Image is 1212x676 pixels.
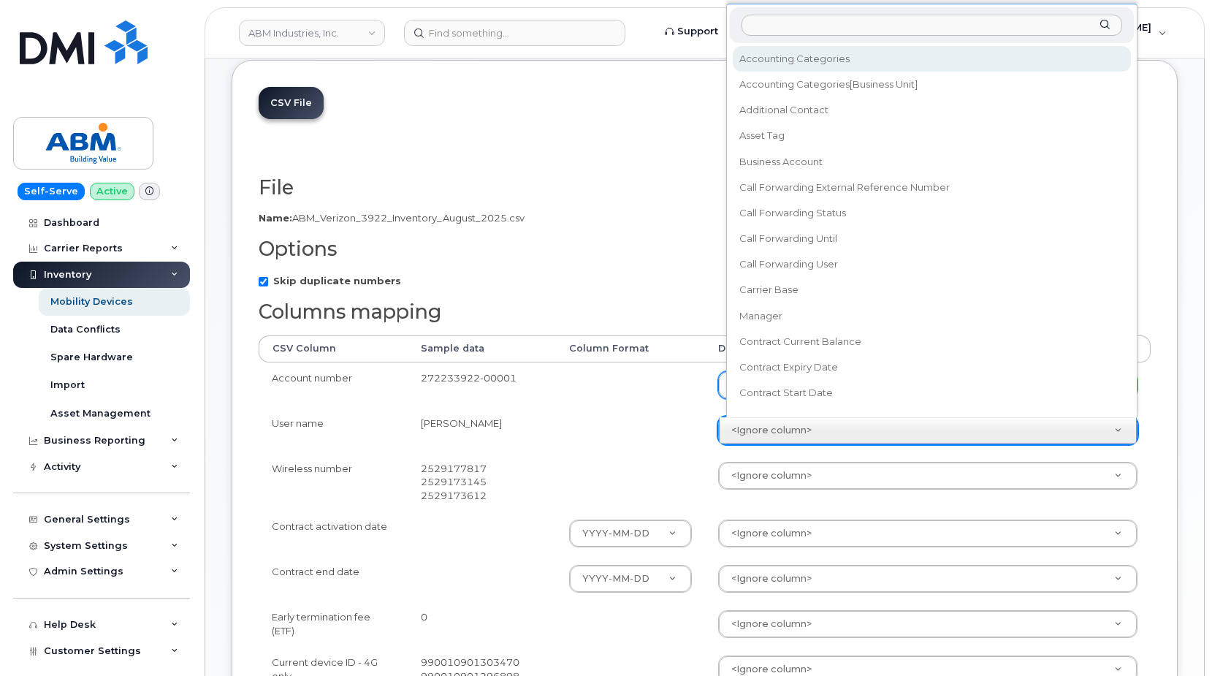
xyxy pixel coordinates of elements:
div: Call Forwarding Until [734,227,1129,250]
div: Contract Expiry Date [734,356,1129,379]
div: Accounting Categories[Business Unit] [734,73,1129,96]
div: Business Account [734,151,1129,173]
div: Additional Contact [734,99,1129,121]
div: Asset Tag [734,125,1129,148]
div: Call Forwarding Status [734,202,1129,224]
div: Contract Start Date [734,381,1129,404]
div: Accounting Categories [734,48,1129,70]
div: Call Forwarding External Reference Number [734,176,1129,199]
div: Manager [734,305,1129,327]
div: Carrier Base [734,279,1129,302]
div: Contract Current Balance [734,330,1129,353]
div: Device Make [734,408,1129,430]
div: Call Forwarding User [734,253,1129,276]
